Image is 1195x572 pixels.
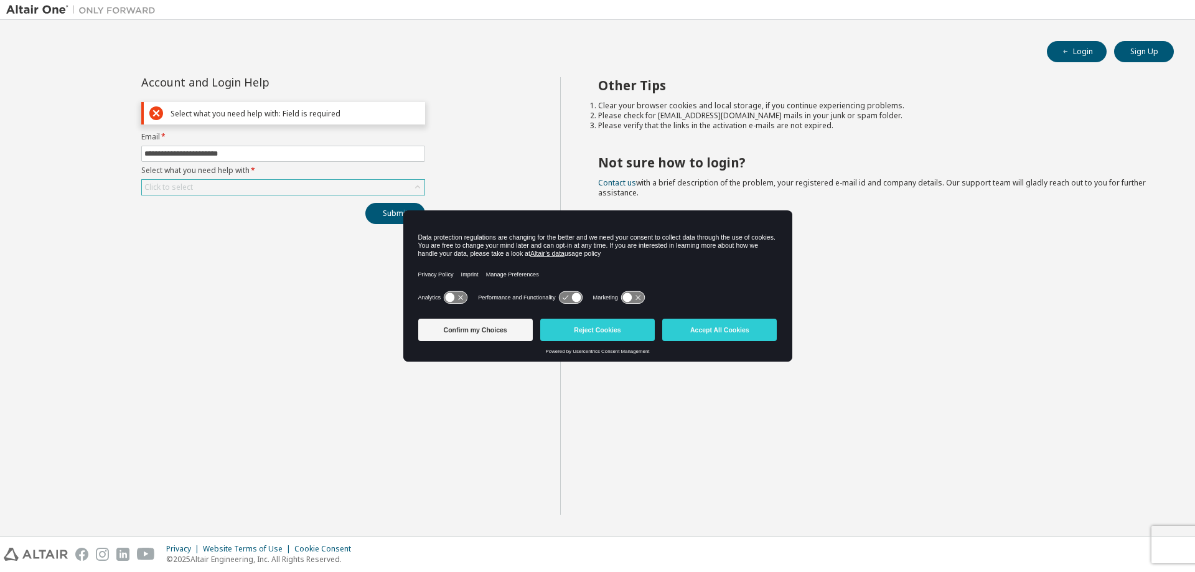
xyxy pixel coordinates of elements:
button: Submit [365,203,425,224]
li: Clear your browser cookies and local storage, if you continue experiencing problems. [598,101,1152,111]
div: Click to select [144,182,193,192]
span: with a brief description of the problem, your registered e-mail id and company details. Our suppo... [598,177,1146,198]
div: Account and Login Help [141,77,368,87]
a: Contact us [598,177,636,188]
img: altair_logo.svg [4,548,68,561]
button: Login [1047,41,1107,62]
h2: Not sure how to login? [598,154,1152,171]
label: Email [141,132,425,142]
img: facebook.svg [75,548,88,561]
div: Website Terms of Use [203,544,294,554]
p: © 2025 Altair Engineering, Inc. All Rights Reserved. [166,554,358,565]
img: Altair One [6,4,162,16]
img: youtube.svg [137,548,155,561]
div: Click to select [142,180,424,195]
button: Sign Up [1114,41,1174,62]
h2: Other Tips [598,77,1152,93]
li: Please check for [EMAIL_ADDRESS][DOMAIN_NAME] mails in your junk or spam folder. [598,111,1152,121]
img: linkedin.svg [116,548,129,561]
div: Cookie Consent [294,544,358,554]
div: Privacy [166,544,203,554]
label: Select what you need help with [141,166,425,176]
img: instagram.svg [96,548,109,561]
li: Please verify that the links in the activation e-mails are not expired. [598,121,1152,131]
div: Select what you need help with: Field is required [171,109,419,118]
